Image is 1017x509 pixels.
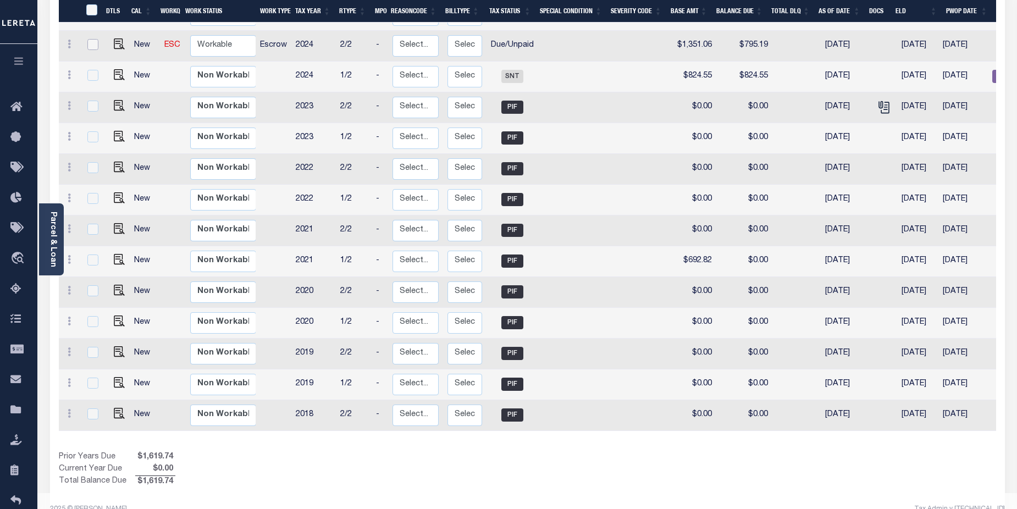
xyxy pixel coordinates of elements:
td: [DATE] [897,339,938,369]
td: [DATE] [821,277,871,308]
td: [DATE] [821,369,871,400]
td: 2/2 [336,154,372,185]
a: ESC [164,41,180,49]
td: $0.00 [670,123,716,154]
td: 2/2 [336,31,372,62]
span: PIF [501,101,523,114]
span: PIF [501,162,523,175]
td: $0.00 [670,277,716,308]
td: $795.19 [716,31,772,62]
i: travel_explore [10,252,28,266]
td: [DATE] [821,246,871,277]
td: [DATE] [938,215,988,246]
td: [DATE] [897,400,938,431]
td: $0.00 [716,185,772,215]
td: $824.55 [716,62,772,92]
td: [DATE] [938,31,988,62]
td: New [130,154,160,185]
td: [DATE] [897,92,938,123]
td: 2018 [291,400,336,431]
td: - [372,62,388,92]
td: - [372,246,388,277]
td: 1/2 [336,123,372,154]
td: [DATE] [897,31,938,62]
td: $0.00 [716,154,772,185]
td: [DATE] [821,62,871,92]
td: $0.00 [716,400,772,431]
td: [DATE] [821,308,871,339]
span: PIF [501,131,523,145]
td: - [372,185,388,215]
td: New [130,62,160,92]
td: [DATE] [897,277,938,308]
td: [DATE] [938,400,988,431]
td: $824.55 [670,62,716,92]
td: - [372,123,388,154]
td: - [372,154,388,185]
td: [DATE] [938,308,988,339]
td: $0.00 [670,369,716,400]
td: 2019 [291,369,336,400]
td: 2/2 [336,215,372,246]
td: 1/2 [336,308,372,339]
td: 2020 [291,277,336,308]
td: New [130,400,160,431]
td: New [130,185,160,215]
td: $0.00 [716,92,772,123]
td: [DATE] [821,339,871,369]
td: [DATE] [897,185,938,215]
td: 2023 [291,123,336,154]
td: $0.00 [716,246,772,277]
td: $0.00 [670,308,716,339]
td: 1/2 [336,369,372,400]
td: [DATE] [897,215,938,246]
td: [DATE] [938,123,988,154]
td: New [130,277,160,308]
td: [DATE] [897,308,938,339]
td: $0.00 [716,123,772,154]
td: 1/2 [336,185,372,215]
td: [DATE] [897,123,938,154]
td: $0.00 [716,277,772,308]
td: $0.00 [670,339,716,369]
td: $0.00 [716,339,772,369]
td: 2024 [291,31,336,62]
td: 2/2 [336,277,372,308]
td: [DATE] [821,92,871,123]
span: PIF [501,193,523,206]
td: 2020 [291,308,336,339]
span: $1,619.74 [135,476,175,488]
td: [DATE] [938,154,988,185]
td: - [372,92,388,123]
td: New [130,308,160,339]
td: 1/2 [336,246,372,277]
span: $1,619.74 [135,451,175,463]
td: [DATE] [821,154,871,185]
td: [DATE] [897,246,938,277]
td: [DATE] [938,62,988,92]
td: Escrow [256,31,291,62]
td: New [130,369,160,400]
td: New [130,92,160,123]
td: [DATE] [938,369,988,400]
td: $0.00 [670,185,716,215]
span: REC [992,70,1014,83]
td: [DATE] [938,185,988,215]
td: 2022 [291,185,336,215]
td: New [130,339,160,369]
td: $0.00 [716,308,772,339]
td: [DATE] [821,185,871,215]
td: Total Balance Due [59,475,135,488]
span: PIF [501,254,523,268]
span: PIF [501,224,523,237]
td: New [130,31,160,62]
td: 2021 [291,246,336,277]
td: $1,351.06 [670,31,716,62]
a: REC [992,73,1014,80]
td: 2024 [291,62,336,92]
td: [DATE] [897,369,938,400]
td: New [130,246,160,277]
td: [DATE] [938,339,988,369]
td: [DATE] [821,215,871,246]
td: $692.82 [670,246,716,277]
